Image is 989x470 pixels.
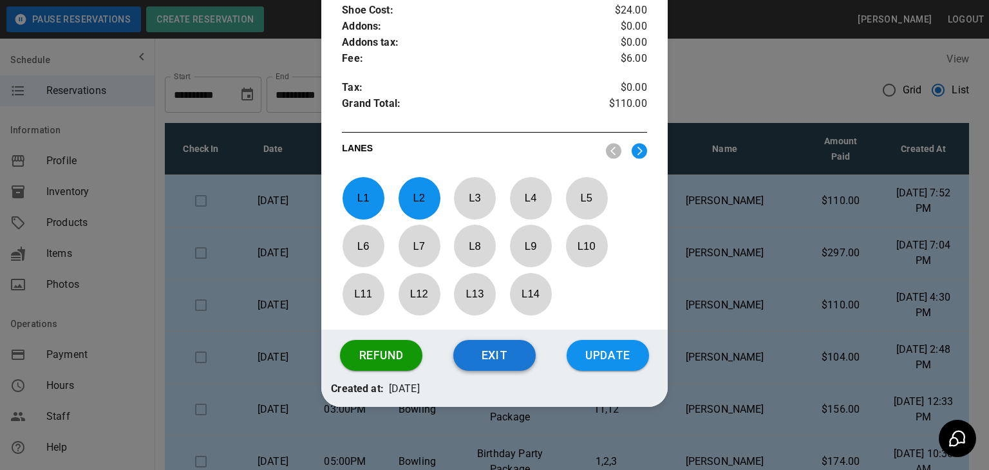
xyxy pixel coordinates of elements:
p: LANES [342,142,596,160]
p: L 1 [342,183,384,213]
p: Grand Total : [342,96,596,115]
p: Shoe Cost : [342,3,596,19]
p: L 14 [509,279,552,309]
p: $24.00 [596,3,647,19]
p: L 8 [453,230,496,261]
p: L 11 [342,279,384,309]
p: $0.00 [596,35,647,51]
p: Created at: [331,381,384,397]
p: L 5 [565,183,608,213]
p: $0.00 [596,80,647,96]
p: L 10 [565,230,608,261]
img: nav_left.svg [606,143,621,159]
p: L 9 [509,230,552,261]
button: Exit [453,340,536,371]
p: [DATE] [389,381,420,397]
p: $0.00 [596,19,647,35]
p: $110.00 [596,96,647,115]
button: Refund [340,340,422,371]
p: Fee : [342,51,596,67]
p: Addons : [342,19,596,35]
button: Update [567,340,649,371]
p: $6.00 [596,51,647,67]
p: L 4 [509,183,552,213]
p: L 12 [398,279,440,309]
p: Addons tax : [342,35,596,51]
p: Tax : [342,80,596,96]
p: L 13 [453,279,496,309]
p: L 2 [398,183,440,213]
img: right.svg [632,143,647,159]
p: L 7 [398,230,440,261]
p: L 3 [453,183,496,213]
p: L 6 [342,230,384,261]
